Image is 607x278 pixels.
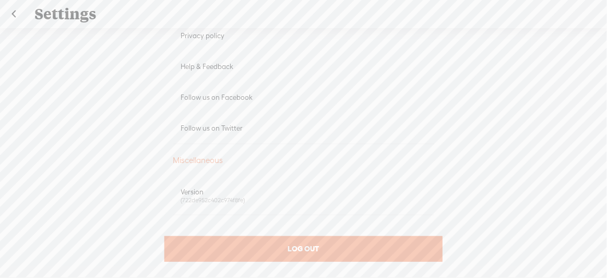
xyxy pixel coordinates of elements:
[27,1,581,28] div: Settings
[181,124,426,133] div: Follow us on Twitter
[181,196,426,204] div: (722de952c402c974f8fe)
[288,244,319,253] span: LOG OUT
[173,155,434,166] div: Miscellaneous
[181,31,426,40] div: Privacy policy
[181,93,426,102] div: Follow us on Facebook
[181,188,426,196] div: Version
[181,62,426,71] div: Help & Feedback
